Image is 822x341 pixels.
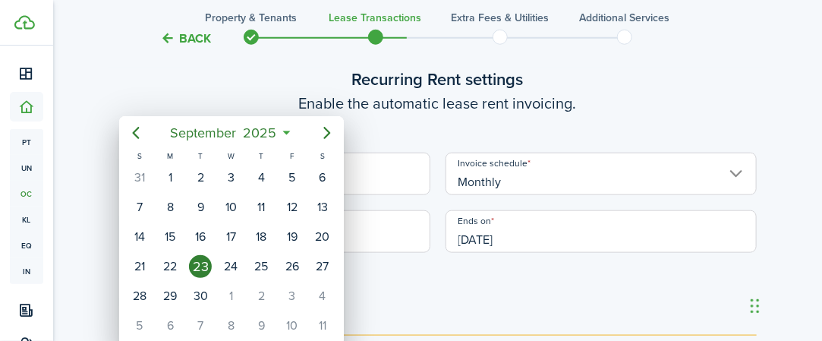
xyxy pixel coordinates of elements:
[280,285,303,308] div: Friday, October 3, 2025
[311,285,334,308] div: Saturday, October 4, 2025
[189,196,212,219] div: Tuesday, September 9, 2025
[219,196,242,219] div: Wednesday, September 10, 2025
[250,196,272,219] div: Thursday, September 11, 2025
[189,166,212,189] div: Tuesday, September 2, 2025
[128,255,151,278] div: Sunday, September 21, 2025
[128,314,151,337] div: Sunday, October 5, 2025
[219,314,242,337] div: Wednesday, October 8, 2025
[128,226,151,248] div: Sunday, September 14, 2025
[124,150,155,163] div: S
[280,196,303,219] div: Friday, September 12, 2025
[159,314,181,337] div: Monday, October 6, 2025
[307,150,338,163] div: S
[159,226,181,248] div: Monday, September 15, 2025
[159,285,181,308] div: Monday, September 29, 2025
[250,255,272,278] div: Thursday, September 25, 2025
[219,255,242,278] div: Wednesday, September 24, 2025
[161,119,286,147] mbsc-button: September2025
[250,285,272,308] div: Thursday, October 2, 2025
[189,285,212,308] div: Tuesday, September 30, 2025
[219,166,242,189] div: Wednesday, September 3, 2025
[311,255,334,278] div: Saturday, September 27, 2025
[159,196,181,219] div: Monday, September 8, 2025
[216,150,246,163] div: W
[280,314,303,337] div: Friday, October 10, 2025
[185,150,216,163] div: T
[121,118,151,148] mbsc-button: Previous page
[280,226,303,248] div: Friday, September 19, 2025
[219,226,242,248] div: Wednesday, September 17, 2025
[276,150,307,163] div: F
[128,196,151,219] div: Sunday, September 7, 2025
[311,314,334,337] div: Saturday, October 11, 2025
[219,285,242,308] div: Wednesday, October 1, 2025
[159,166,181,189] div: Monday, September 1, 2025
[189,226,212,248] div: Tuesday, September 16, 2025
[167,119,240,147] span: September
[159,255,181,278] div: Monday, September 22, 2025
[250,166,272,189] div: Thursday, September 4, 2025
[280,166,303,189] div: Friday, September 5, 2025
[311,196,334,219] div: Saturday, September 13, 2025
[246,150,276,163] div: T
[128,166,151,189] div: Sunday, August 31, 2025
[311,166,334,189] div: Saturday, September 6, 2025
[312,118,342,148] mbsc-button: Next page
[189,314,212,337] div: Tuesday, October 7, 2025
[240,119,280,147] span: 2025
[280,255,303,278] div: Friday, September 26, 2025
[155,150,185,163] div: M
[189,255,212,278] div: Today, Tuesday, September 23, 2025
[311,226,334,248] div: Saturday, September 20, 2025
[128,285,151,308] div: Sunday, September 28, 2025
[250,226,272,248] div: Thursday, September 18, 2025
[250,314,272,337] div: Thursday, October 9, 2025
